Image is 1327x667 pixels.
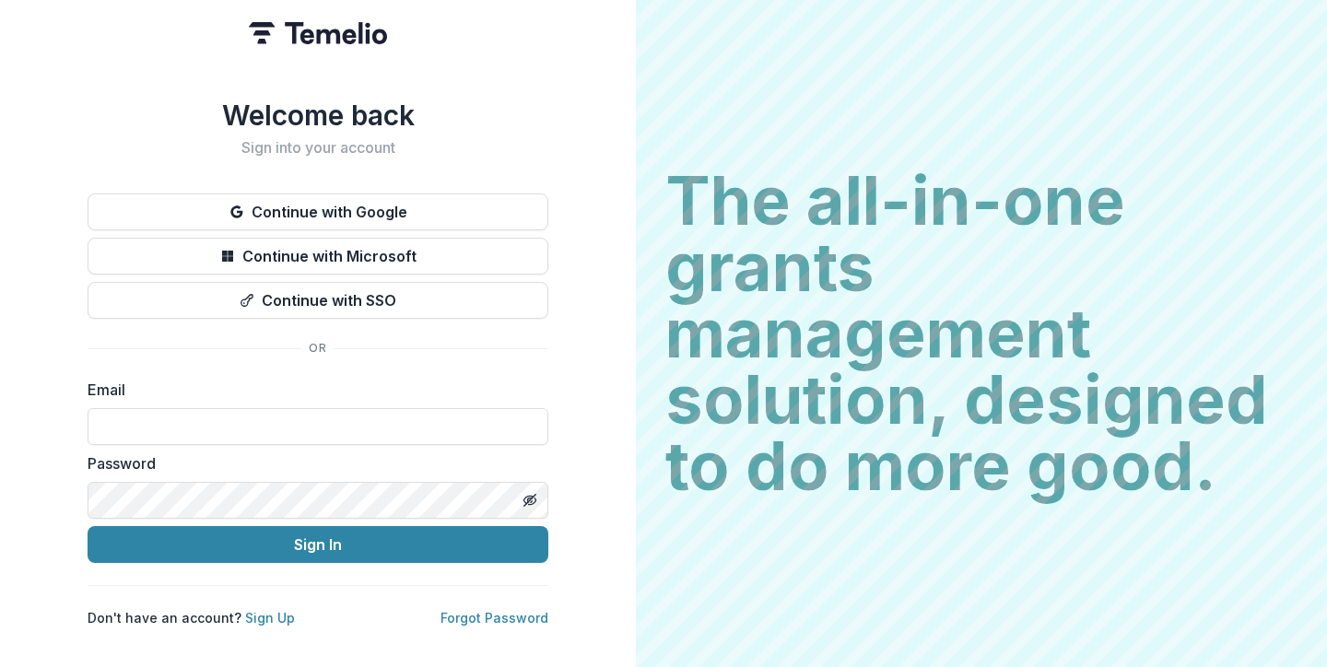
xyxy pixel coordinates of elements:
h1: Welcome back [88,99,548,132]
button: Continue with SSO [88,282,548,319]
button: Sign In [88,526,548,563]
a: Forgot Password [440,610,548,626]
button: Toggle password visibility [515,486,545,515]
label: Email [88,379,537,401]
img: Temelio [249,22,387,44]
a: Sign Up [245,610,295,626]
button: Continue with Google [88,193,548,230]
button: Continue with Microsoft [88,238,548,275]
label: Password [88,452,537,474]
h2: Sign into your account [88,139,548,157]
p: Don't have an account? [88,608,295,627]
